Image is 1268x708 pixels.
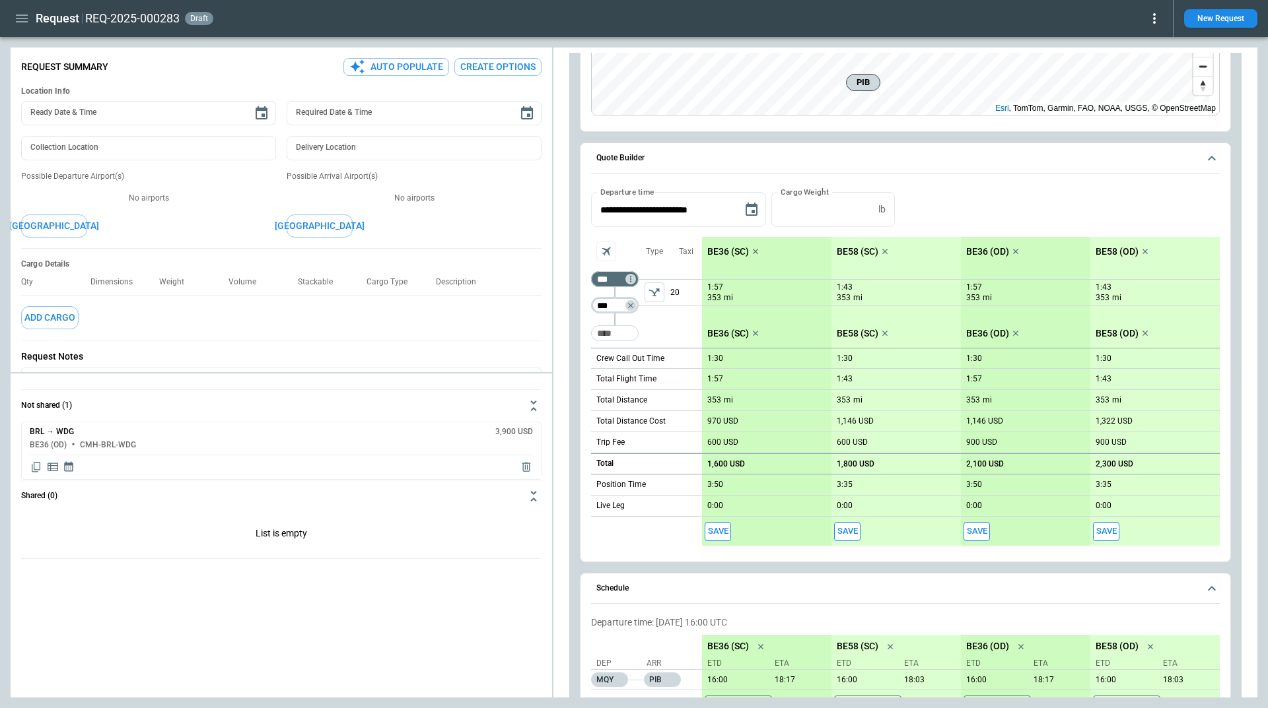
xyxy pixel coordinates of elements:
[1093,522,1119,541] span: Save this aircraft quote and copy details to clipboard
[21,492,57,500] h6: Shared (0)
[596,584,629,593] h6: Schedule
[46,461,59,474] span: Display detailed quote content
[995,104,1009,113] a: Esri
[600,186,654,197] label: Departure time
[21,401,72,410] h6: Not shared (1)
[367,277,418,287] p: Cargo Type
[769,658,826,669] p: ETA
[966,374,982,384] p: 1:57
[966,437,997,447] p: 900 USD
[298,277,343,287] p: Stackable
[1096,641,1139,652] p: BE58 (OD)
[707,501,723,511] p: 0:00
[1093,522,1119,541] button: Save
[707,328,749,339] p: BE36 (SC)
[831,675,894,685] p: 09/19/2025
[1193,76,1213,95] button: Reset bearing to north
[707,437,738,447] p: 600 USD
[837,354,853,364] p: 1:30
[837,501,853,511] p: 0:00
[596,373,656,385] p: Total Flight Time
[596,241,616,261] span: Aircraft selection
[80,441,136,449] h6: CMH-BRL-WDG
[707,246,749,257] p: BE36 (SC)
[702,237,1220,546] div: scrollable content
[343,58,449,76] button: Auto Populate
[966,328,1009,339] p: BE36 (OD)
[705,522,731,541] span: Save this aircraft quote and copy details to clipboard
[1096,395,1109,405] p: 353
[837,395,851,405] p: 353
[707,395,721,405] p: 353
[454,58,542,76] button: Create Options
[287,193,542,204] p: No airports
[21,214,87,238] button: [GEOGRAPHIC_DATA]
[591,192,1220,546] div: Quote Builder
[287,171,542,182] p: Possible Arrival Airport(s)
[1184,9,1257,28] button: New Request
[495,428,533,436] h6: 3,900 USD
[21,480,542,512] button: Shared (0)
[1090,675,1152,685] p: 09/19/2025
[591,325,639,341] div: Too short
[21,86,542,96] h6: Location Info
[837,246,878,257] p: BE58 (SC)
[966,395,980,405] p: 353
[646,246,663,257] p: Type
[21,193,276,204] p: No airports
[837,459,874,469] p: 1,800 USD
[738,197,765,223] button: Choose date, selected date is Sep 19, 2025
[1096,374,1111,384] p: 1:43
[21,277,44,287] p: Qty
[1112,292,1121,304] p: mi
[596,353,664,364] p: Crew Call Out Time
[724,292,733,304] p: mi
[591,298,639,313] div: Not found
[834,522,861,541] span: Save this aircraft quote and copy details to clipboard
[1158,675,1220,685] p: 09/19/2025
[591,672,628,687] p: MQY
[983,395,992,406] p: mi
[966,459,1004,469] p: 2,100 USD
[707,354,723,364] p: 1:30
[90,277,143,287] p: Dimensions
[36,11,79,26] h1: Request
[837,437,868,447] p: 600 USD
[707,374,723,384] p: 1:57
[966,480,982,490] p: 3:50
[966,658,1023,669] p: ETD
[769,675,831,685] p: 09/19/2025
[1028,658,1085,669] p: ETA
[707,282,723,292] p: 1:57
[899,675,961,685] p: 09/19/2025
[1096,437,1127,447] p: 900 USD
[21,422,542,480] div: Not shared (1)
[1096,292,1109,304] p: 353
[853,292,863,304] p: mi
[596,479,646,490] p: Position Time
[287,214,353,238] button: [GEOGRAPHIC_DATA]
[591,143,1220,174] button: Quote Builder
[966,416,1003,426] p: 1,146 USD
[670,280,702,305] p: 20
[707,641,749,652] p: BE36 (SC)
[702,675,764,685] p: 09/19/2025
[837,374,853,384] p: 1:43
[436,277,487,287] p: Description
[644,672,681,687] p: PIB
[837,480,853,490] p: 3:35
[596,500,625,511] p: Live Leg
[966,354,982,364] p: 1:30
[707,658,764,669] p: ETD
[30,461,43,474] span: Copy quote content
[966,501,982,511] p: 0:00
[596,437,625,448] p: Trip Fee
[837,328,878,339] p: BE58 (SC)
[1028,675,1090,685] p: 09/19/2025
[188,14,211,23] span: draft
[1096,246,1139,257] p: BE58 (OD)
[878,204,886,215] p: lb
[63,461,75,474] span: Display quote schedule
[645,282,664,302] button: left aligned
[1096,480,1111,490] p: 3:35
